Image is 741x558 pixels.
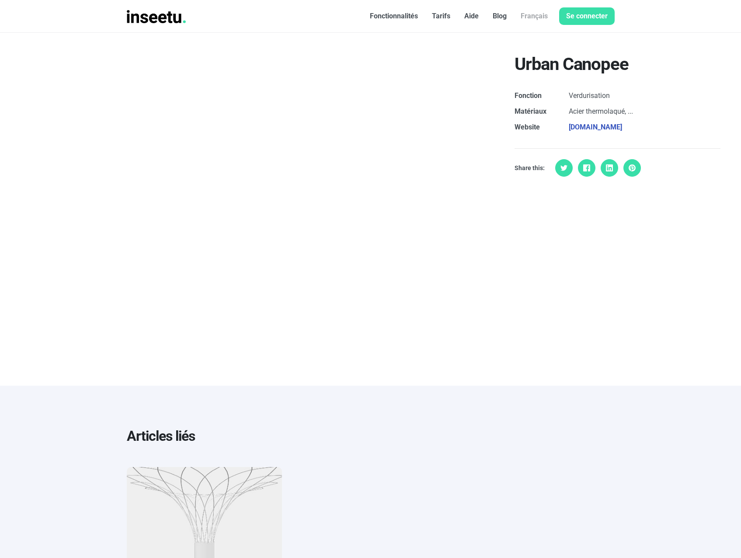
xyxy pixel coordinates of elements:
[127,10,186,23] img: INSEETU
[509,91,564,101] dt: Fonction
[564,91,726,101] dd: Verdurisation
[564,106,726,117] dd: Acier thermolaqué, ...
[370,12,418,20] font: Fonctionnalités
[425,7,457,25] a: Tarifs
[515,54,720,75] h1: Urban Canopee
[514,7,555,25] a: Français
[464,12,479,20] font: Aide
[457,7,486,25] a: Aide
[566,12,608,20] font: Se connecter
[515,164,545,172] span: Share this:
[432,12,450,20] font: Tarifs
[509,122,564,133] dt: Website
[493,12,507,20] font: Blog
[569,123,622,131] a: [DOMAIN_NAME]
[509,106,564,117] dt: Matériaux
[559,7,615,25] a: Se connecter
[127,428,615,444] h3: Articles liés
[486,7,514,25] a: Blog
[363,7,425,25] a: Fonctionnalités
